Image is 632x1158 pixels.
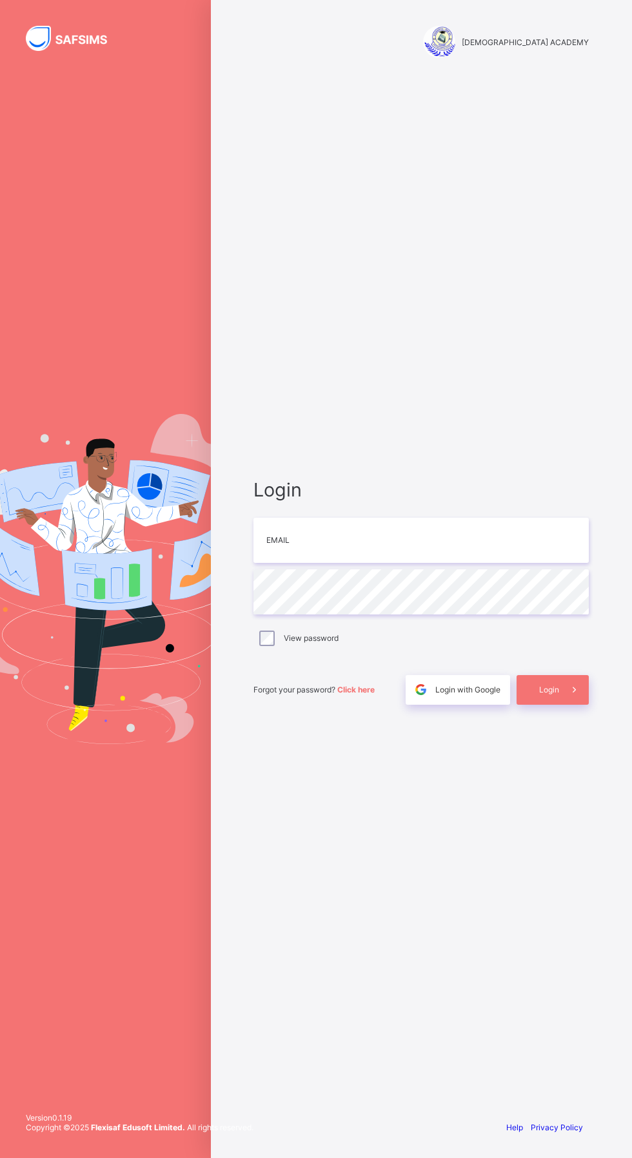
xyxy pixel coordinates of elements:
[531,1123,583,1132] a: Privacy Policy
[539,685,559,694] span: Login
[435,685,500,694] span: Login with Google
[413,682,428,697] img: google.396cfc9801f0270233282035f929180a.svg
[91,1123,185,1132] strong: Flexisaf Edusoft Limited.
[462,37,589,47] span: [DEMOGRAPHIC_DATA] ACADEMY
[506,1123,523,1132] a: Help
[26,1123,253,1132] span: Copyright © 2025 All rights reserved.
[26,26,123,51] img: SAFSIMS Logo
[337,685,375,694] a: Click here
[253,478,589,501] span: Login
[253,685,375,694] span: Forgot your password?
[26,1113,253,1123] span: Version 0.1.19
[284,633,339,643] label: View password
